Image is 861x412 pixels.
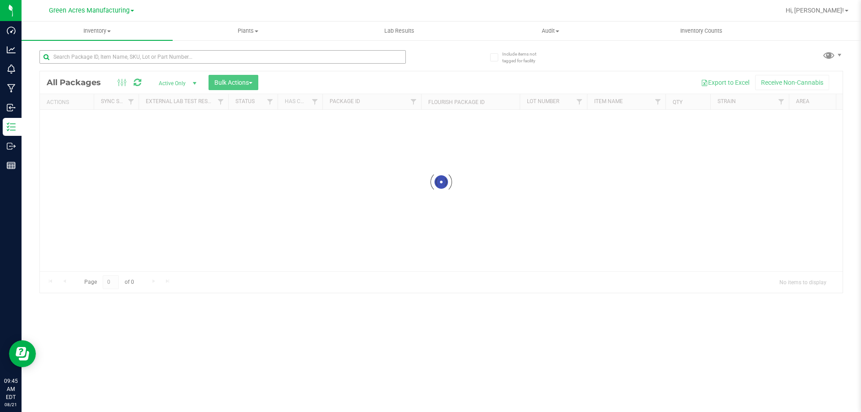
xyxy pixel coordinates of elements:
[7,45,16,54] inline-svg: Analytics
[668,27,735,35] span: Inventory Counts
[7,65,16,74] inline-svg: Monitoring
[7,103,16,112] inline-svg: Inbound
[372,27,426,35] span: Lab Results
[475,22,626,40] a: Audit
[475,27,626,35] span: Audit
[22,22,173,40] a: Inventory
[173,22,324,40] a: Plants
[22,27,173,35] span: Inventory
[7,161,16,170] inline-svg: Reports
[49,7,130,14] span: Green Acres Manufacturing
[4,401,17,408] p: 08/21
[7,26,16,35] inline-svg: Dashboard
[324,22,475,40] a: Lab Results
[7,142,16,151] inline-svg: Outbound
[39,50,406,64] input: Search Package ID, Item Name, SKU, Lot or Part Number...
[7,122,16,131] inline-svg: Inventory
[173,27,323,35] span: Plants
[9,340,36,367] iframe: Resource center
[626,22,777,40] a: Inventory Counts
[786,7,844,14] span: Hi, [PERSON_NAME]!
[7,84,16,93] inline-svg: Manufacturing
[502,51,547,64] span: Include items not tagged for facility
[4,377,17,401] p: 09:45 AM EDT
